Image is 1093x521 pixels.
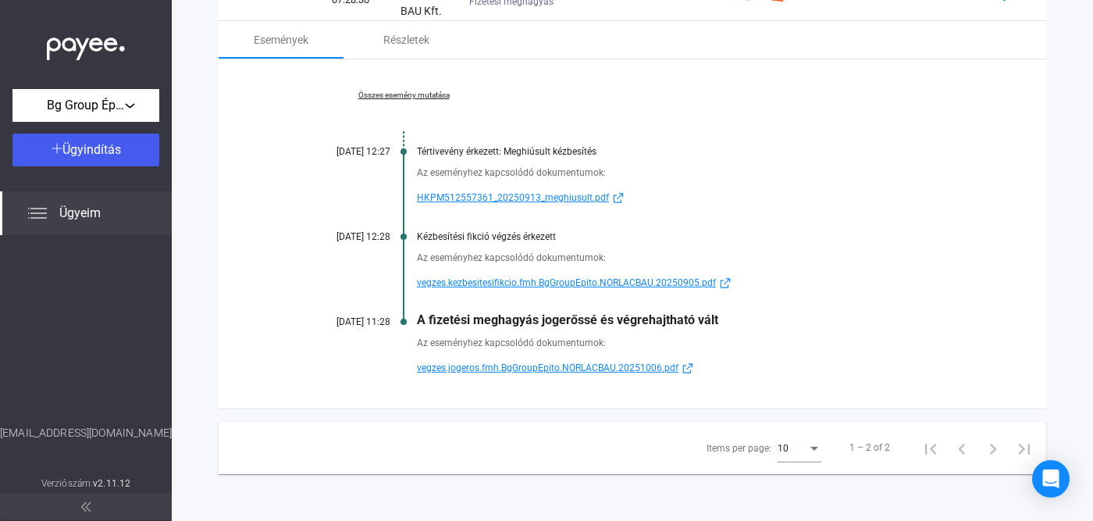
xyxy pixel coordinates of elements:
img: arrow-double-left-grey.svg [81,502,91,512]
span: vegzes.kezbesitesifikcio.fmh.BgGroupEpito.NORLACBAU.20250905.pdf [417,273,716,292]
span: HKPM512557361_20250913_meghiusult.pdf [417,188,609,207]
span: Ügyeim [59,204,101,223]
strong: v2.11.12 [93,478,130,489]
img: external-link-blue [678,362,697,374]
img: white-payee-white-dot.svg [47,29,125,61]
div: A fizetési meghagyás jogerőssé és végrehajtható vált [417,312,968,327]
div: [DATE] 12:27 [297,146,390,157]
img: external-link-blue [609,192,628,204]
div: Items per page: [707,439,771,458]
button: Previous page [946,432,977,463]
div: Az eseményhez kapcsolódó dokumentumok: [417,250,968,266]
div: Az eseményhez kapcsolódó dokumentumok: [417,165,968,180]
button: Ügyindítás [12,134,159,166]
a: vegzes.kezbesitesifikcio.fmh.BgGroupEpito.NORLACBAU.20250905.pdfexternal-link-blue [417,273,968,292]
button: Bg Group Építő Kft. [12,89,159,122]
span: Bg Group Építő Kft. [47,96,125,115]
div: [DATE] 12:28 [297,231,390,242]
div: 1 – 2 of 2 [849,438,890,457]
mat-select: Items per page: [778,438,821,457]
span: Ügyindítás [62,142,121,157]
button: Next page [977,432,1009,463]
div: Az eseményhez kapcsolódó dokumentumok: [417,335,968,351]
a: Összes esemény mutatása [297,91,511,100]
div: [DATE] 11:28 [297,316,390,327]
button: Last page [1009,432,1040,463]
span: vegzes.jogeros.fmh.BgGroupEpito.NORLACBAU.20251006.pdf [417,359,678,377]
div: Események [254,30,308,49]
div: Részletek [383,30,429,49]
div: Open Intercom Messenger [1032,460,1070,498]
div: Tértivevény érkezett: Meghiúsult kézbesítés [417,146,968,157]
img: external-link-blue [716,277,735,289]
a: HKPM512557361_20250913_meghiusult.pdfexternal-link-blue [417,188,968,207]
img: plus-white.svg [52,143,62,154]
span: 10 [778,443,789,454]
img: list.svg [28,204,47,223]
button: First page [915,432,946,463]
a: vegzes.jogeros.fmh.BgGroupEpito.NORLACBAU.20251006.pdfexternal-link-blue [417,359,968,377]
div: Kézbesítési fikció végzés érkezett [417,231,968,242]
